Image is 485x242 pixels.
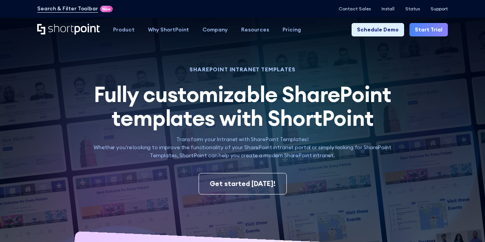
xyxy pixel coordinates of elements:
a: Company [196,23,234,36]
div: Resources [241,26,269,34]
a: Resources [234,23,276,36]
span: Fully customizable SharePoint templates with ShortPoint [94,81,391,132]
div: Product [113,26,135,34]
div: Company [202,26,228,34]
a: Start Trial [409,23,448,36]
a: Pricing [276,23,307,36]
a: Install [381,6,395,12]
div: Get started [DATE]! [210,179,276,189]
div: Why ShortPoint [148,26,189,34]
a: Get started [DATE]! [199,173,287,194]
p: Transform your Intranet with SharePoint Templates! Whether you're looking to improve the function... [85,135,400,160]
a: Search & Filter Toolbar [37,5,98,13]
a: Home [37,24,100,35]
a: Product [106,23,141,36]
a: Support [431,6,448,12]
a: Contact Sales [339,6,371,12]
div: Pricing [283,26,301,34]
a: Why ShortPoint [141,23,196,36]
a: Status [405,6,420,12]
a: Schedule Demo [352,23,404,36]
h1: SHAREPOINT INTRANET TEMPLATES [85,67,400,72]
